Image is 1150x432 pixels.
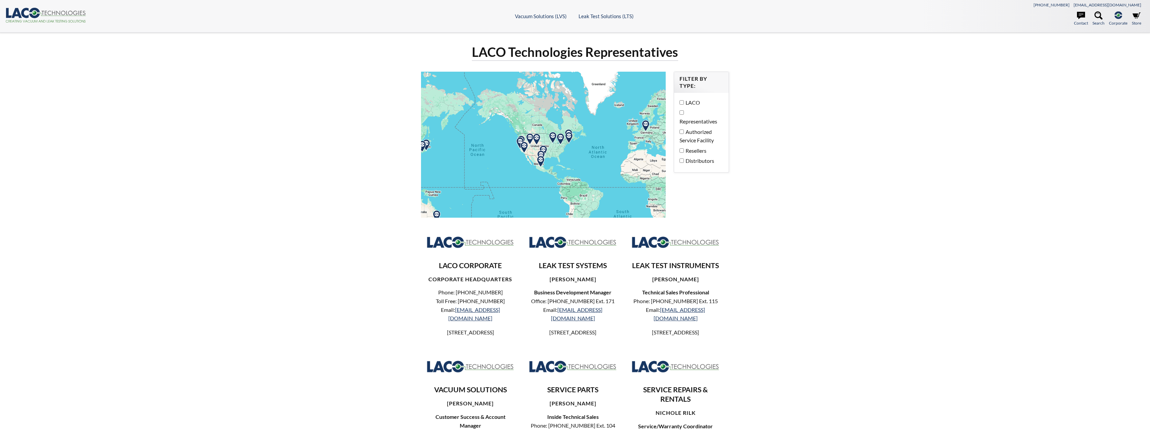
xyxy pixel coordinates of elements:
strong: [PERSON_NAME] [550,276,596,282]
label: Authorized Service Facility [679,128,720,145]
h4: Filter by Type: [679,75,723,89]
img: Logo_LACO-TECH_hi-res.jpg [632,360,720,373]
label: Resellers [679,146,720,155]
label: Distributors [679,156,720,165]
strong: nICHOLE rILK [656,409,696,416]
p: Phone: [PHONE_NUMBER] Ext. 115 Email: [632,297,720,323]
img: Logo_LACO-TECH_hi-res.jpg [529,360,617,373]
h4: [PERSON_NAME] [529,400,617,407]
a: [EMAIL_ADDRESS][DOMAIN_NAME] [654,307,705,322]
strong: [PERSON_NAME] [447,400,494,406]
a: Vacuum Solutions (LVS) [515,13,567,19]
img: Logo_LACO-TECH_hi-res.jpg [426,236,514,248]
p: [STREET_ADDRESS] [632,328,720,337]
h3: SERVICE REPAIRS & RENTALS [632,385,720,404]
strong: Customer Success & Account Manager [435,413,506,429]
a: Leak Test Solutions (LTS) [579,13,634,19]
img: Logo_LACO-TECH_hi-res.jpg [426,360,514,373]
h3: LEAK TEST SYSTEMS [529,261,617,271]
img: Logo_LACO-TECH_hi-res.jpg [529,236,617,248]
input: Representatives [679,110,684,115]
a: Search [1092,11,1105,26]
img: Logo_LACO-TECH_hi-res.jpg [632,236,720,248]
a: Contact [1074,11,1088,26]
p: [STREET_ADDRESS] [426,328,514,337]
h3: SERVICE PARTS [529,385,617,395]
p: Phone: [PHONE_NUMBER] Toll Free: [PHONE_NUMBER] Email: [426,288,514,322]
input: Resellers [679,148,684,153]
strong: [PERSON_NAME] [652,276,699,282]
strong: Service/Warranty Coordinator [638,423,713,429]
input: LACO [679,100,684,105]
a: [EMAIL_ADDRESS][DOMAIN_NAME] [448,307,500,322]
h1: LACO Technologies Representatives [472,44,678,61]
input: Distributors [679,158,684,163]
h3: LEAK TEST INSTRUMENTS [632,261,720,271]
p: [STREET_ADDRESS] [529,328,617,337]
strong: Technical Sales Professional [642,289,709,295]
strong: Business Development Manager [534,289,612,295]
label: Representatives [679,108,720,125]
label: LACO [679,98,720,107]
input: Authorized Service Facility [679,130,684,134]
strong: CORPORATE HEADQUARTERS [428,276,512,282]
a: [PHONE_NUMBER] [1034,2,1070,7]
h3: VACUUM SOLUTIONS [426,385,514,395]
h3: LACO CORPORATE [426,261,514,271]
a: [EMAIL_ADDRESS][DOMAIN_NAME] [1074,2,1141,7]
p: Office: [PHONE_NUMBER] Ext. 171 Email: [529,297,617,323]
a: [EMAIL_ADDRESS][DOMAIN_NAME] [551,307,603,322]
strong: Inside Technical Sales [547,413,599,420]
a: Store [1132,11,1141,26]
span: Corporate [1109,20,1127,26]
